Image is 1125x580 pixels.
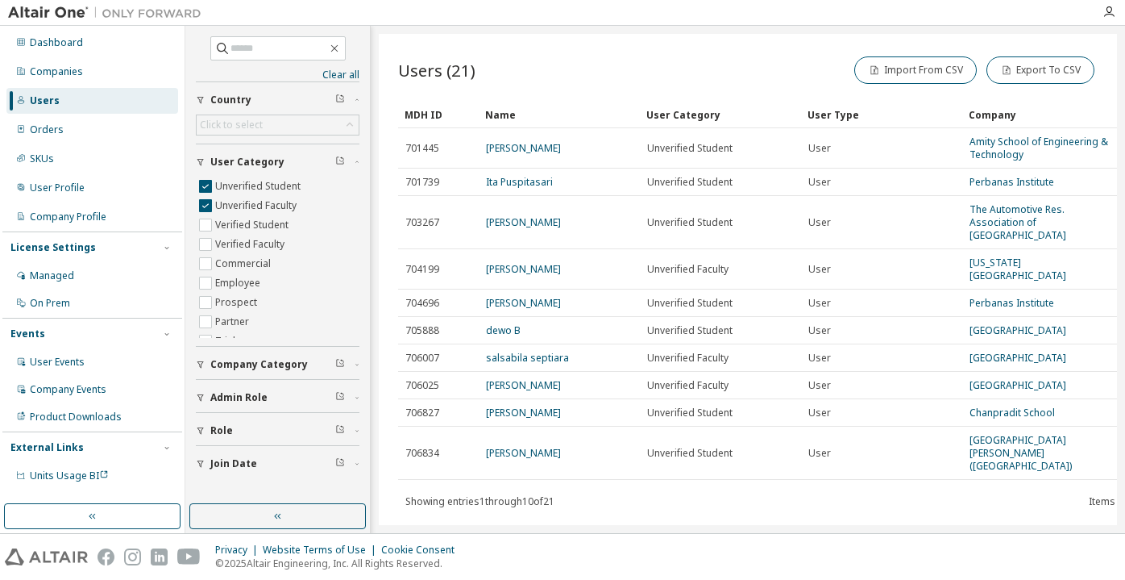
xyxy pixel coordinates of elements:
[808,263,831,276] span: User
[807,102,956,127] div: User Type
[969,406,1055,419] a: Chanpradit School
[405,407,439,419] span: 706827
[969,433,1072,473] a: [GEOGRAPHIC_DATA][PERSON_NAME] ([GEOGRAPHIC_DATA])
[335,156,345,169] span: Clear filter
[10,328,45,340] div: Events
[808,352,831,365] span: User
[969,102,1117,127] div: Company
[30,383,106,396] div: Company Events
[986,56,1094,84] button: Export To CSV
[335,391,345,404] span: Clear filter
[210,424,233,437] span: Role
[210,391,268,404] span: Admin Role
[197,115,359,135] div: Click to select
[405,297,439,310] span: 704696
[486,351,569,365] a: salsabila septiara
[196,380,359,415] button: Admin Role
[30,65,83,78] div: Companies
[647,379,729,392] span: Unverified Faculty
[485,102,633,127] div: Name
[854,56,977,84] button: Import From CSV
[200,119,263,131] div: Click to select
[210,94,251,106] span: Country
[10,241,96,254] div: License Settings
[30,469,109,482] span: Units Usage BI
[98,549,114,565] img: facebook.svg
[808,447,831,460] span: User
[969,202,1066,242] a: The Automotive Res. Association of [GEOGRAPHIC_DATA]
[30,36,83,49] div: Dashboard
[647,447,733,460] span: Unverified Student
[398,59,475,81] span: Users (21)
[647,263,729,276] span: Unverified Faculty
[486,446,561,460] a: [PERSON_NAME]
[151,549,168,565] img: linkedin.svg
[647,407,733,419] span: Unverified Student
[808,142,831,155] span: User
[486,323,521,337] a: dewo B
[405,352,439,365] span: 706007
[30,269,74,282] div: Managed
[969,378,1066,392] a: [GEOGRAPHIC_DATA]
[405,494,554,508] span: Showing entries 1 through 10 of 21
[486,406,561,419] a: [PERSON_NAME]
[486,378,561,392] a: [PERSON_NAME]
[381,544,464,557] div: Cookie Consent
[486,262,561,276] a: [PERSON_NAME]
[196,144,359,180] button: User Category
[196,82,359,118] button: Country
[808,407,831,419] span: User
[210,457,257,470] span: Join Date
[8,5,210,21] img: Altair One
[263,544,381,557] div: Website Terms of Use
[405,379,439,392] span: 706025
[210,358,308,371] span: Company Category
[210,156,284,169] span: User Category
[405,142,439,155] span: 701445
[405,102,472,127] div: MDH ID
[215,557,464,570] p: © 2025 Altair Engineering, Inc. All Rights Reserved.
[647,216,733,229] span: Unverified Student
[808,324,831,337] span: User
[215,196,300,215] label: Unverified Faculty
[486,215,561,229] a: [PERSON_NAME]
[196,413,359,449] button: Role
[335,424,345,437] span: Clear filter
[30,411,122,424] div: Product Downloads
[30,182,85,194] div: User Profile
[196,69,359,81] a: Clear all
[405,216,439,229] span: 703267
[647,352,729,365] span: Unverified Faculty
[808,216,831,229] span: User
[405,176,439,189] span: 701739
[124,549,141,565] img: instagram.svg
[969,351,1066,365] a: [GEOGRAPHIC_DATA]
[30,94,60,107] div: Users
[808,297,831,310] span: User
[215,544,263,557] div: Privacy
[215,273,264,293] label: Employee
[486,141,561,155] a: [PERSON_NAME]
[10,441,84,454] div: External Links
[335,358,345,371] span: Clear filter
[486,175,553,189] a: Ita Puspitasari
[215,235,288,254] label: Verified Faculty
[969,323,1066,337] a: [GEOGRAPHIC_DATA]
[5,549,88,565] img: altair_logo.svg
[215,332,239,351] label: Trial
[335,457,345,470] span: Clear filter
[647,324,733,337] span: Unverified Student
[215,312,252,332] label: Partner
[30,356,85,369] div: User Events
[215,293,260,312] label: Prospect
[647,142,733,155] span: Unverified Student
[30,297,70,310] div: On Prem
[808,379,831,392] span: User
[405,263,439,276] span: 704199
[177,549,201,565] img: youtube.svg
[969,296,1054,310] a: Perbanas Institute
[808,176,831,189] span: User
[30,152,54,165] div: SKUs
[647,297,733,310] span: Unverified Student
[646,102,795,127] div: User Category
